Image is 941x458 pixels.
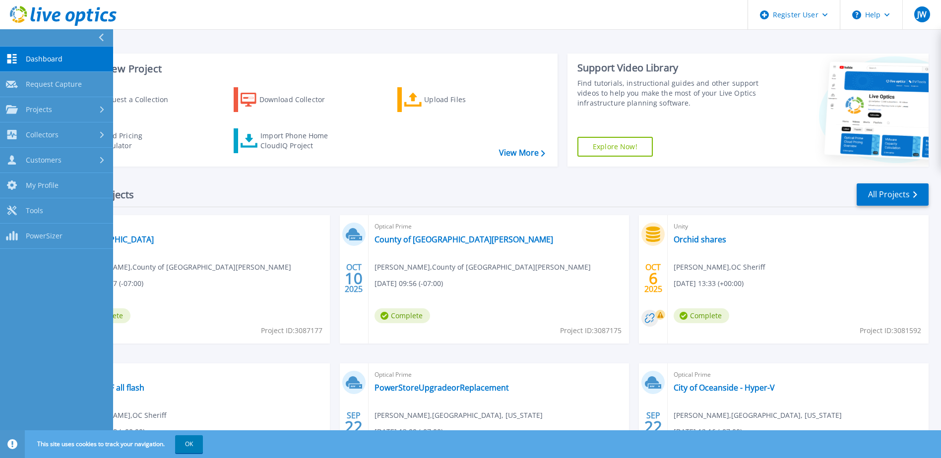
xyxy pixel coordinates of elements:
div: Import Phone Home CloudIQ Project [260,131,338,151]
span: Unity [75,369,324,380]
span: Projects [26,105,52,114]
span: Optical Prime [375,221,624,232]
span: This site uses cookies to track your navigation. [27,435,203,453]
span: Customers [26,156,62,165]
a: Upload Files [397,87,508,112]
span: Collectors [26,130,59,139]
span: Project ID: 3081592 [860,325,921,336]
a: Explore Now! [577,137,653,157]
a: County of [GEOGRAPHIC_DATA][PERSON_NAME] [375,234,553,244]
a: [GEOGRAPHIC_DATA] [75,234,154,244]
span: [DATE] 13:00 (-07:00) [375,426,443,437]
span: PowerSizer [26,231,63,240]
a: Orchid shares [674,234,726,244]
span: Optical Prime [375,369,624,380]
div: Find tutorials, instructional guides and other support videos to help you make the most of your L... [577,78,761,108]
div: Cloud Pricing Calculator [97,131,177,151]
span: [DATE] 13:33 (+00:00) [674,278,744,289]
span: Dashboard [26,55,63,63]
div: Upload Files [424,90,503,110]
div: Download Collector [259,90,339,110]
span: 6 [649,274,658,283]
div: Support Video Library [577,61,761,74]
div: OCT 2025 [344,260,363,296]
span: [DATE] 12:16 (-07:00) [674,426,742,437]
span: JW [917,10,927,18]
div: OCT 2025 [644,260,663,296]
span: Project ID: 3087175 [560,325,622,336]
span: [PERSON_NAME] , [GEOGRAPHIC_DATA], [US_STATE] [674,410,842,421]
span: Tools [26,206,43,215]
span: Complete [674,308,729,323]
button: OK [175,435,203,453]
h3: Start a New Project [70,63,545,74]
a: Download Collector [234,87,344,112]
a: View More [499,148,545,158]
span: Optical Prime [674,369,923,380]
a: PowerStoreUpgradeorReplacement [375,383,509,393]
div: SEP 2025 [644,408,663,445]
a: City of Oceanside - Hyper-V [674,383,775,393]
a: All Projects [857,183,929,206]
span: 22 [345,422,363,431]
span: Request Capture [26,80,82,89]
span: [PERSON_NAME] , [GEOGRAPHIC_DATA], [US_STATE] [375,410,543,421]
a: Cloud Pricing Calculator [70,128,181,153]
span: [PERSON_NAME] , OC Sheriff [674,262,765,273]
a: Request a Collection [70,87,181,112]
span: [PERSON_NAME] , OC Sheriff [75,410,166,421]
span: [DATE] 09:56 (-07:00) [375,278,443,289]
span: My Profile [26,181,59,190]
span: Unity [674,221,923,232]
div: SEP 2025 [344,408,363,445]
span: 10 [345,274,363,283]
span: Project ID: 3087177 [261,325,322,336]
span: [PERSON_NAME] , County of [GEOGRAPHIC_DATA][PERSON_NAME] [375,262,591,273]
span: Optical Prime [75,221,324,232]
div: Request a Collection [99,90,178,110]
span: Complete [375,308,430,323]
span: 22 [644,422,662,431]
span: [PERSON_NAME] , County of [GEOGRAPHIC_DATA][PERSON_NAME] [75,262,291,273]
